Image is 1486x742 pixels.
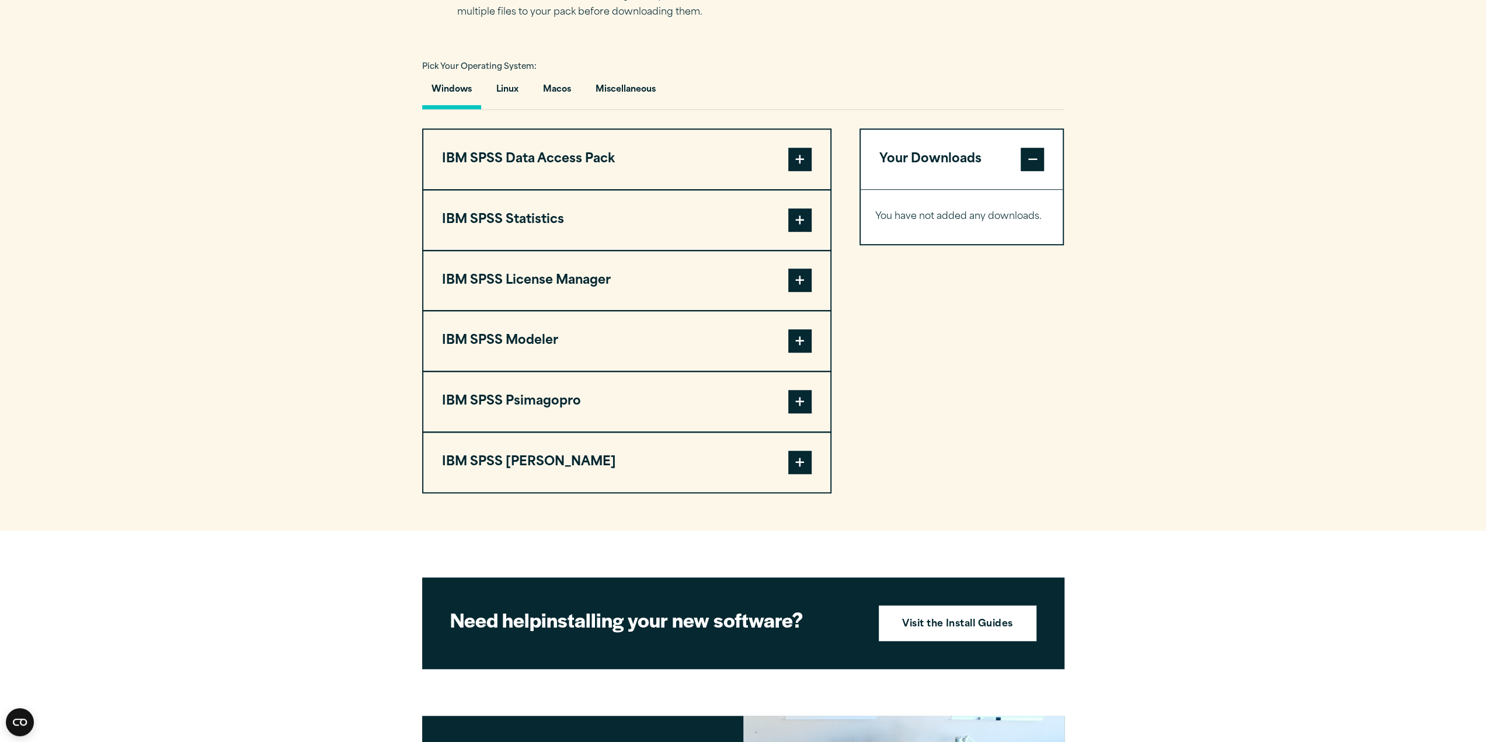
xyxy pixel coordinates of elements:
button: Macos [534,76,580,109]
button: Open CMP widget [6,708,34,736]
div: Your Downloads [861,189,1063,244]
button: IBM SPSS Modeler [423,311,830,371]
button: IBM SPSS Statistics [423,190,830,250]
strong: Visit the Install Guides [902,617,1013,632]
button: Windows [422,76,481,109]
span: Pick Your Operating System: [422,63,537,71]
button: Your Downloads [861,130,1063,189]
strong: Need help [450,605,541,633]
button: IBM SPSS Psimagopro [423,372,830,431]
button: IBM SPSS [PERSON_NAME] [423,433,830,492]
button: Miscellaneous [586,76,665,109]
button: IBM SPSS Data Access Pack [423,130,830,189]
p: You have not added any downloads. [875,208,1049,225]
h2: installing your new software? [450,607,859,633]
button: Linux [487,76,528,109]
button: IBM SPSS License Manager [423,251,830,311]
a: Visit the Install Guides [879,605,1036,642]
